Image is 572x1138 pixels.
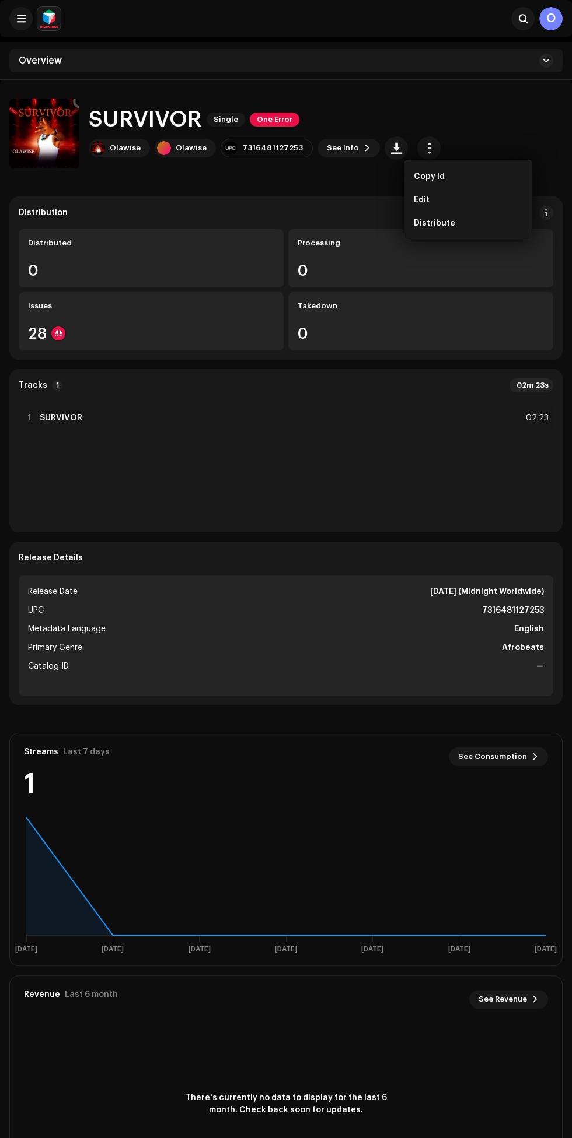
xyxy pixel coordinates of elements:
div: Olawise [110,143,141,153]
div: Revenue [24,990,60,999]
text: [DATE] [361,946,383,953]
span: See Info [327,136,359,160]
span: See Consumption [458,745,527,768]
div: Takedown [298,301,544,311]
p-badge: 1 [52,380,62,391]
text: [DATE] [189,946,211,953]
strong: 7316481127253 [482,603,544,617]
button: See Info [318,139,380,157]
div: Olawise [176,143,207,153]
div: Distributed [28,238,274,248]
div: Last 7 days [63,747,110,757]
span: Single [207,113,245,127]
span: There's currently no data to display for the last 6 month. Check back soon for updates. [181,1092,391,1116]
strong: [DATE] (Midnight Worldwide) [430,585,544,599]
text: [DATE] [275,946,297,953]
text: [DATE] [535,946,557,953]
text: [DATE] [102,946,124,953]
div: Last 6 month [65,990,118,999]
span: Copy Id [414,172,445,181]
div: Distribution [19,208,68,217]
div: 02m 23s [510,378,553,392]
div: Processing [298,238,544,248]
h1: SURVIVOR [89,107,202,132]
img: 8219d2f5-bb9e-486e-997c-937bee45ea1c [91,141,105,155]
span: Distribute [414,219,455,228]
button: See Revenue [469,990,548,1009]
div: Streams [24,747,58,757]
span: Edit [414,195,430,205]
button: See Consumption [449,747,548,766]
strong: Afrobeats [502,641,544,655]
img: feab3aad-9b62-475c-8caf-26f15a9573ee [37,7,61,30]
span: Primary Genre [28,641,82,655]
div: 7316481127253 [242,143,303,153]
strong: — [536,659,544,673]
img: 36a8f618-1852-4887-a323-4303b08eed5b [9,99,79,168]
strong: English [514,622,544,636]
span: Metadata Language [28,622,106,636]
span: UPC [28,603,44,617]
div: Issues [28,301,274,311]
div: 02:23 [523,411,549,425]
strong: Tracks [19,381,47,390]
div: O [539,7,563,30]
span: Catalog ID [28,659,69,673]
text: [DATE] [15,946,37,953]
span: Overview [19,56,62,65]
span: See Revenue [479,988,527,1011]
strong: Release Details [19,553,83,563]
text: [DATE] [448,946,470,953]
span: Release Date [28,585,78,599]
span: One Error [250,113,299,127]
strong: SURVIVOR [40,413,82,423]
